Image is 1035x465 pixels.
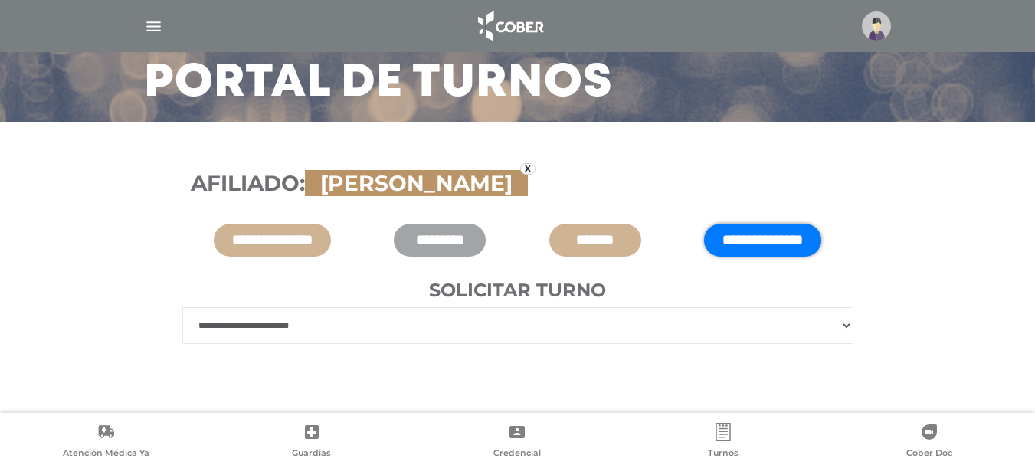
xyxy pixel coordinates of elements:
h3: Afiliado: [191,171,845,197]
span: Credencial [493,447,541,461]
a: Credencial [414,423,621,462]
img: logo_cober_home-white.png [470,8,550,44]
a: x [520,163,536,175]
h4: Solicitar turno [182,280,853,302]
a: Cober Doc [826,423,1032,462]
span: Guardias [292,447,331,461]
span: Turnos [708,447,739,461]
a: Turnos [621,423,827,462]
img: Cober_menu-lines-white.svg [144,17,163,36]
a: Guardias [209,423,415,462]
h3: Portal de turnos [144,64,613,103]
span: Atención Médica Ya [63,447,149,461]
span: Cober Doc [906,447,952,461]
a: Atención Médica Ya [3,423,209,462]
span: [PERSON_NAME] [313,170,520,196]
img: profile-placeholder.svg [862,11,891,41]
